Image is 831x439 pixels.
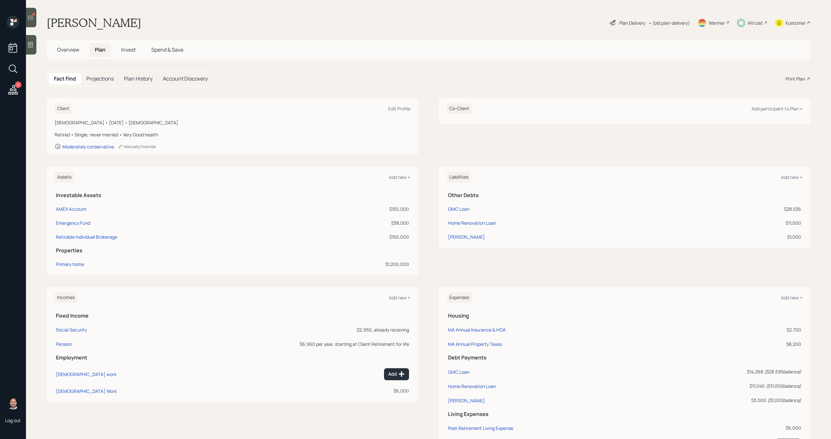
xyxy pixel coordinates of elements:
[151,46,183,53] span: Spend & Save
[308,206,409,212] div: $150,000
[388,371,405,377] div: Add
[388,106,410,112] div: Edit Profile
[56,388,117,394] div: [DEMOGRAPHIC_DATA] Work
[5,417,21,423] div: Log out
[121,46,136,53] span: Invest
[47,16,141,30] h1: [PERSON_NAME]
[55,131,410,138] div: Retired • Single, never married • Very Good health
[54,76,76,82] h5: Fact Find
[448,369,469,375] div: GMC Loan
[786,19,806,26] div: Kustomer
[766,383,801,389] i: ( $11,000 balance)
[56,247,409,254] h5: Properties
[56,192,409,198] h5: Investable Assets
[448,383,496,389] div: Home Renovation Loan
[56,341,72,347] div: Pension
[86,76,114,82] h5: Projections
[56,206,87,212] div: AMEX Account
[647,383,801,389] div: $11,040
[57,46,79,53] span: Overview
[308,261,409,268] div: $1,200,000
[448,425,513,431] div: Post Retirement Living Expense
[647,341,801,347] div: $8,200
[56,355,409,361] h5: Employment
[185,326,409,333] div: $2,950, already receiving
[55,292,77,303] h6: Incomes
[448,355,801,361] h5: Debt Payments
[704,219,801,226] div: $11,000
[62,144,114,150] div: Moderately conservative
[647,424,801,431] div: $6,000
[649,19,690,26] div: • (old plan-delivery)
[764,369,801,375] i: ( $28,536 balance)
[448,411,801,417] h5: Living Expenses
[704,233,801,240] div: $1,000
[6,396,19,409] img: michael-russo-headshot.png
[647,397,801,404] div: $3,000
[447,172,471,182] h6: Liabilities
[448,397,485,404] div: [PERSON_NAME]
[55,172,74,182] h6: Assets
[185,387,409,394] div: $6,000
[447,292,472,303] h6: Expenses
[748,19,763,26] div: Altruist
[55,103,72,114] h6: Client
[185,341,409,347] div: $6,960 per year, starting at Client Retirement for life
[751,106,802,112] div: Add participant to Plan +
[448,206,469,212] div: GMC Loan
[448,341,502,347] div: MA Annual Property Taxes
[56,327,87,333] div: Social Security
[95,46,105,53] span: Plan
[448,233,485,240] div: [PERSON_NAME]
[163,76,208,82] h5: Account Discovery
[124,76,153,82] h5: Plan History
[308,219,409,226] div: $38,000
[709,19,725,26] div: Warmer
[118,144,156,149] div: Manually Override
[647,368,801,375] div: $14,268
[448,313,801,319] h5: Housing
[448,327,506,333] div: MA Annual Insurance & HOA
[704,206,801,212] div: $28,536
[781,174,802,180] div: Add new +
[448,219,496,226] div: Home Renovation Loan
[55,119,410,126] div: [DEMOGRAPHIC_DATA] • [DATE] • [DEMOGRAPHIC_DATA]
[56,313,409,319] h5: Fixed Income
[308,233,409,240] div: $150,000
[56,261,84,268] div: Primary home
[786,75,805,82] div: Print Plan
[647,326,801,333] div: $2,700
[447,103,472,114] h6: Co-Client
[56,371,117,377] div: [DEMOGRAPHIC_DATA] work
[389,174,410,180] div: Add new +
[15,82,21,88] div: 8
[781,295,802,301] div: Add new +
[619,19,645,26] div: Plan Delivery
[384,368,409,380] button: Add
[56,219,90,226] div: Emergency Fund
[767,397,801,403] i: ( $1,000 balance)
[389,295,410,301] div: Add new +
[448,192,801,198] h5: Other Debts
[56,233,117,240] div: Retirable Individual Brokerage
